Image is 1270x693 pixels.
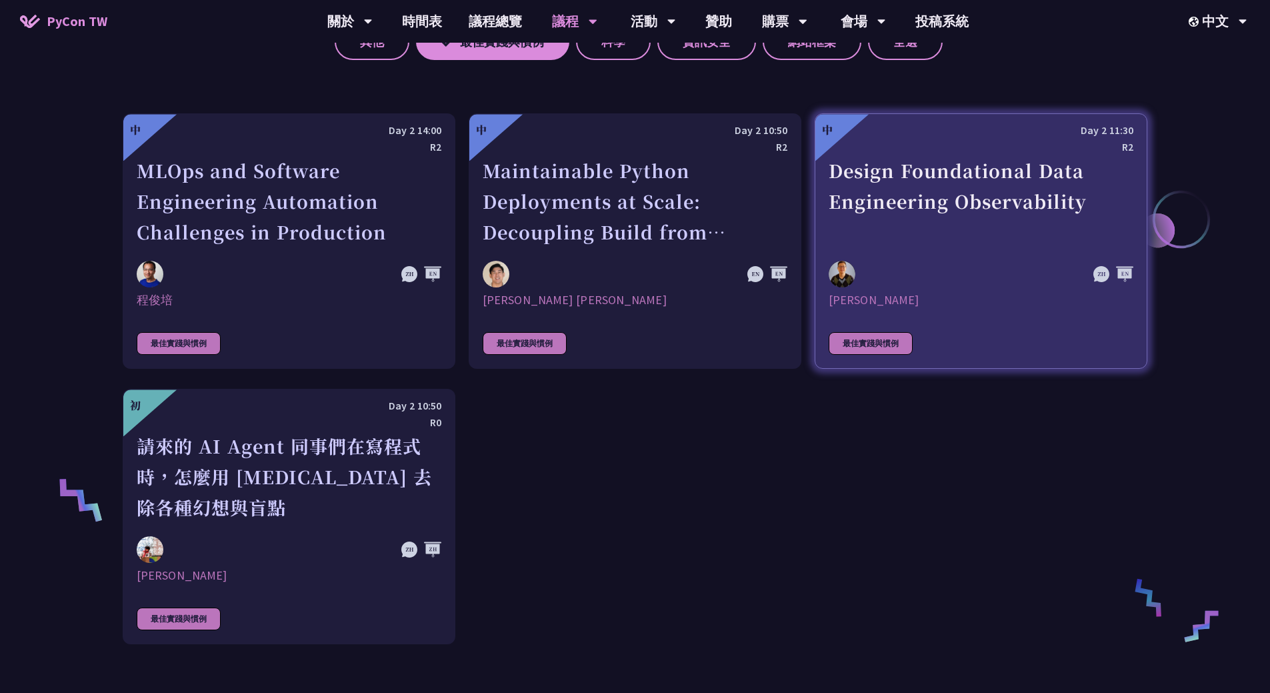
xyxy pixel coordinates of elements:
[483,139,787,155] div: R2
[822,122,833,138] div: 中
[483,332,567,355] div: 最佳實踐與慣例
[469,113,801,369] a: 中 Day 2 10:50 R2 Maintainable Python Deployments at Scale: Decoupling Build from Runtime Justin L...
[7,5,121,38] a: PyCon TW
[123,113,455,369] a: 中 Day 2 14:00 R2 MLOps and Software Engineering Automation Challenges in Production 程俊培 程俊培 最佳實踐與慣例
[137,292,441,308] div: 程俊培
[137,261,163,287] img: 程俊培
[130,122,141,138] div: 中
[829,332,913,355] div: 最佳實踐與慣例
[137,568,441,584] div: [PERSON_NAME]
[1189,17,1202,27] img: Locale Icon
[137,122,441,139] div: Day 2 14:00
[137,414,441,431] div: R0
[483,292,787,308] div: [PERSON_NAME] [PERSON_NAME]
[829,261,855,287] img: Shuhsi Lin
[815,113,1147,369] a: 中 Day 2 11:30 R2 Design Foundational Data Engineering Observability Shuhsi Lin [PERSON_NAME] 最佳實踐與慣例
[137,536,163,563] img: Keith Yang
[829,139,1133,155] div: R2
[130,398,141,414] div: 初
[829,155,1133,247] div: Design Foundational Data Engineering Observability
[829,292,1133,308] div: [PERSON_NAME]
[47,11,107,31] span: PyCon TW
[137,139,441,155] div: R2
[137,608,221,630] div: 最佳實踐與慣例
[137,431,441,523] div: 請來的 AI Agent 同事們在寫程式時，怎麼用 [MEDICAL_DATA] 去除各種幻想與盲點
[483,155,787,247] div: Maintainable Python Deployments at Scale: Decoupling Build from Runtime
[137,398,441,414] div: Day 2 10:50
[137,155,441,247] div: MLOps and Software Engineering Automation Challenges in Production
[476,122,487,138] div: 中
[20,15,40,28] img: Home icon of PyCon TW 2025
[483,261,509,287] img: Justin Lee
[137,332,221,355] div: 最佳實踐與慣例
[829,122,1133,139] div: Day 2 11:30
[483,122,787,139] div: Day 2 10:50
[123,389,455,644] a: 初 Day 2 10:50 R0 請來的 AI Agent 同事們在寫程式時，怎麼用 [MEDICAL_DATA] 去除各種幻想與盲點 Keith Yang [PERSON_NAME] 最佳實踐與慣例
